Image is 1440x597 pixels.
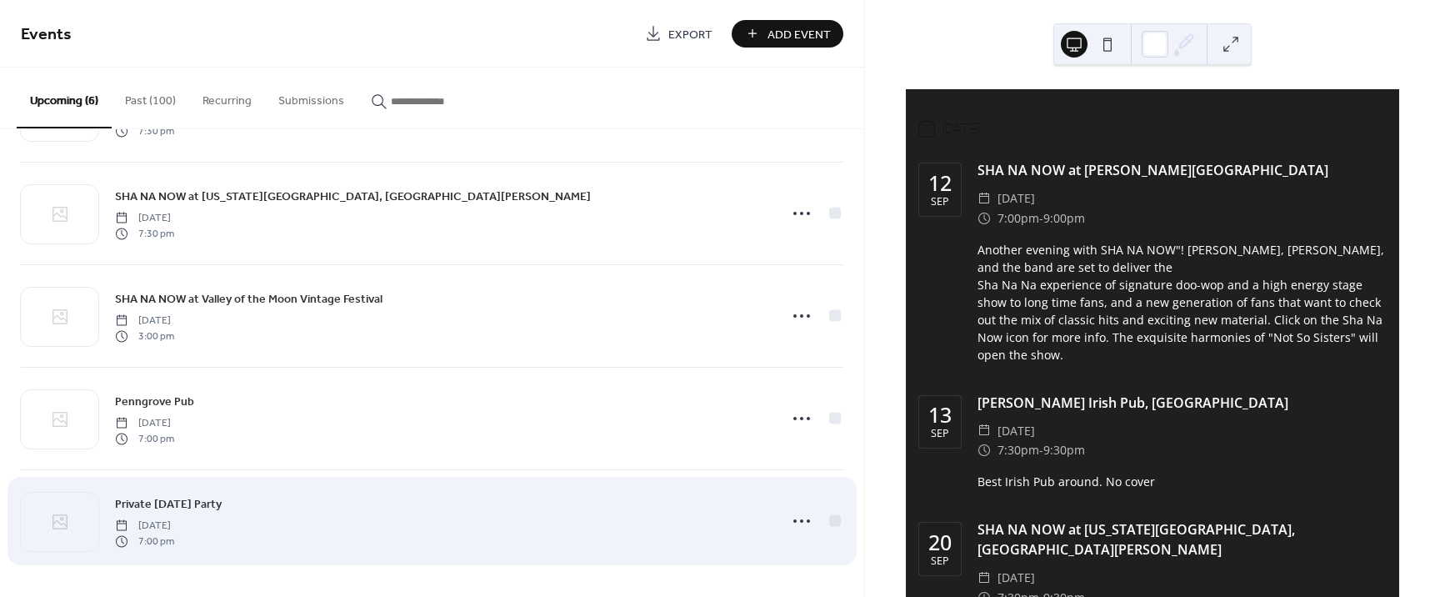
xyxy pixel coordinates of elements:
[997,440,1039,460] span: 7:30pm
[115,226,174,241] span: 7:30 pm
[115,289,382,309] a: SHA NA NOW at Valley of the Moon Vintage Festival
[977,160,1386,180] div: SHA NA NOW at [PERSON_NAME][GEOGRAPHIC_DATA]
[732,20,843,48] button: Add Event
[997,421,1035,441] span: [DATE]
[1039,440,1043,460] span: -
[977,473,1386,490] div: Best Irish Pub around. No cover
[115,187,591,206] a: SHA NA NOW at [US_STATE][GEOGRAPHIC_DATA], [GEOGRAPHIC_DATA][PERSON_NAME]
[115,314,174,329] span: [DATE]
[17,68,112,128] button: Upcoming (6)
[931,429,949,439] div: Sep
[115,534,174,549] span: 7:00 pm
[997,568,1035,588] span: [DATE]
[977,208,991,228] div: ​
[906,89,1399,109] div: Upcoming events
[668,26,712,43] span: Export
[115,329,174,344] span: 3:00 pm
[928,532,952,553] div: 20
[977,393,1386,413] div: [PERSON_NAME] Irish Pub, [GEOGRAPHIC_DATA]
[767,26,831,43] span: Add Event
[931,556,949,567] div: Sep
[928,173,952,193] div: 12
[977,421,991,441] div: ​
[115,211,174,226] span: [DATE]
[189,68,265,127] button: Recurring
[115,123,174,138] span: 7:30 pm
[1043,208,1085,228] span: 9:00pm
[115,416,174,431] span: [DATE]
[115,392,194,411] a: Penngrove Pub
[977,241,1386,364] div: Another evening with SHA NA NOW"! [PERSON_NAME], [PERSON_NAME], and the band are set to deliver t...
[977,568,991,588] div: ​
[997,208,1039,228] span: 7:00pm
[977,440,991,460] div: ​
[115,496,222,514] span: Private [DATE] Party
[928,404,952,425] div: 13
[115,494,222,514] a: Private [DATE] Party
[632,20,725,48] a: Export
[21,18,72,51] span: Events
[112,68,189,127] button: Past (100)
[1039,208,1043,228] span: -
[977,188,991,208] div: ​
[115,188,591,206] span: SHA NA NOW at [US_STATE][GEOGRAPHIC_DATA], [GEOGRAPHIC_DATA][PERSON_NAME]
[115,394,194,411] span: Penngrove Pub
[115,291,382,309] span: SHA NA NOW at Valley of the Moon Vintage Festival
[265,68,357,127] button: Submissions
[115,519,174,534] span: [DATE]
[931,197,949,208] div: Sep
[977,520,1295,559] a: SHA NA NOW at [US_STATE][GEOGRAPHIC_DATA], [GEOGRAPHIC_DATA][PERSON_NAME]
[115,431,174,446] span: 7:00 pm
[1043,440,1085,460] span: 9:30pm
[997,188,1035,208] span: [DATE]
